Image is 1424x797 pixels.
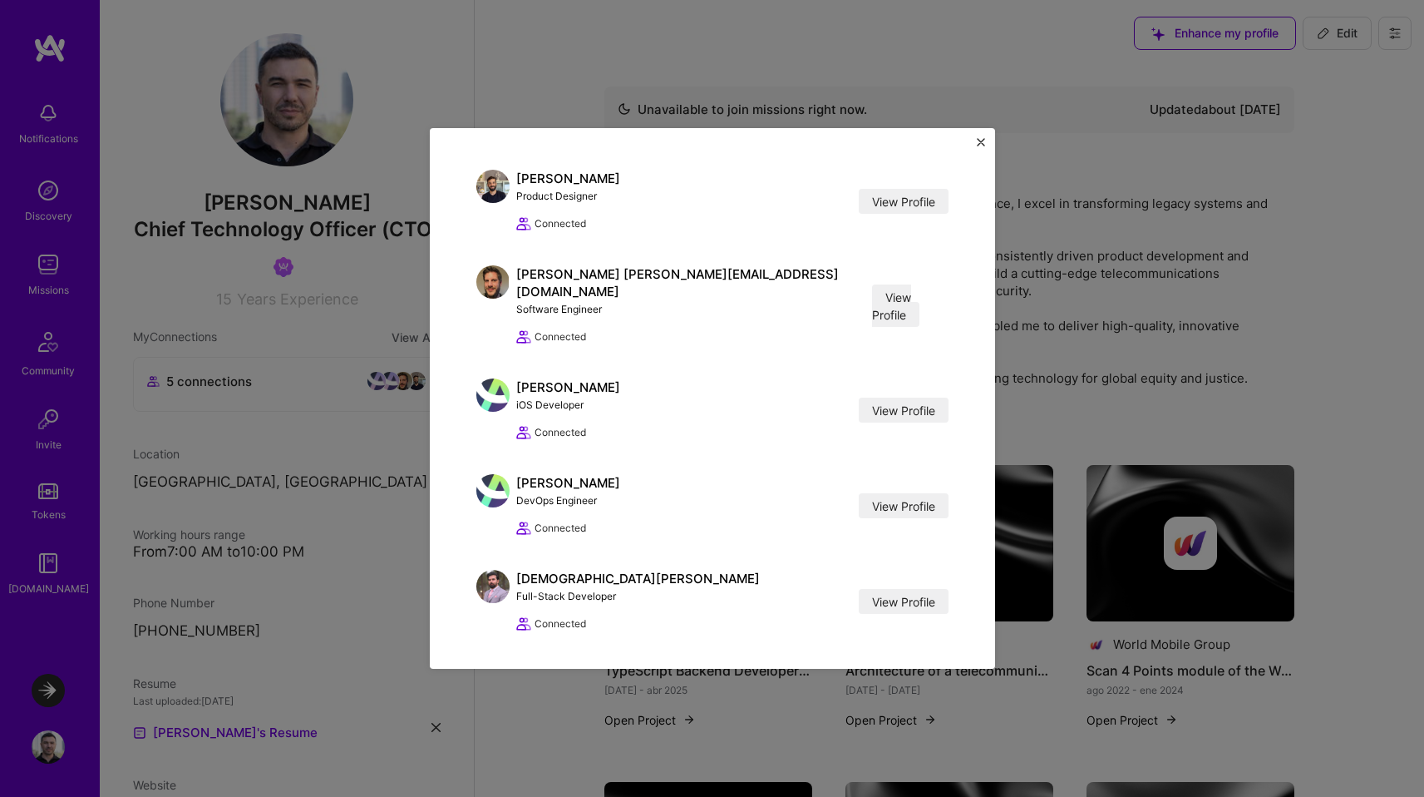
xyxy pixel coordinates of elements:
i: icon Collaborator [516,616,531,631]
img: Óscar Morales Vivó [476,379,510,412]
i: icon Collaborator [516,521,531,536]
i: icon Collaborator [516,329,531,344]
div: Product Designer [516,187,620,205]
span: Connected [535,423,586,441]
span: Connected [535,615,586,632]
div: iOS Developer [516,396,620,413]
a: View Profile [859,398,949,423]
img: Sherif Abdalla [476,474,510,507]
div: [PERSON_NAME] [516,379,620,396]
a: View Profile [859,493,949,518]
span: Connected [535,519,586,537]
div: [PERSON_NAME] [516,474,620,492]
a: View Profile [872,285,919,327]
img: Muhammad Umer [476,570,510,603]
div: [PERSON_NAME] [PERSON_NAME][EMAIL_ADDRESS][DOMAIN_NAME] [516,265,872,300]
div: [DEMOGRAPHIC_DATA][PERSON_NAME] [516,570,760,587]
a: View Profile [859,589,949,614]
div: Full-Stack Developer [516,587,760,605]
span: Connected [535,328,586,345]
i: icon Collaborator [516,425,531,440]
div: Software Engineer [516,300,872,318]
div: DevOps Engineer [516,492,620,509]
i: icon Collaborator [516,216,531,231]
div: [PERSON_NAME] [516,170,620,187]
a: View Profile [859,189,949,214]
img: James jobs@jimbartlett.co.uk [476,265,510,299]
span: Connected [535,215,586,232]
img: Emiliano Gonzalez [476,170,510,203]
button: Close [977,138,985,156]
